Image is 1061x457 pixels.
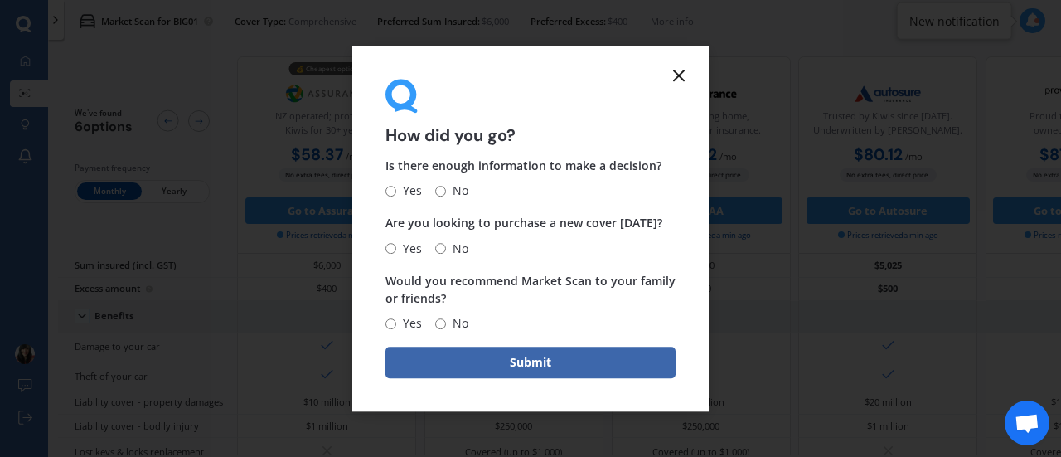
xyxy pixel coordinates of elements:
a: Open chat [1005,401,1049,445]
div: How did you go? [385,79,676,144]
input: No [435,243,446,254]
button: Submit [385,347,676,378]
span: No [446,314,468,333]
span: Would you recommend Market Scan to your family or friends? [385,273,676,306]
span: Yes [396,239,422,259]
input: No [435,186,446,197]
span: Is there enough information to make a decision? [385,158,661,174]
span: No [446,239,468,259]
span: Yes [396,314,422,333]
span: Yes [396,182,422,202]
input: Yes [385,186,396,197]
input: Yes [385,318,396,329]
span: Are you looking to purchase a new cover [DATE]? [385,216,662,231]
input: No [435,318,446,329]
span: No [446,182,468,202]
input: Yes [385,243,396,254]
